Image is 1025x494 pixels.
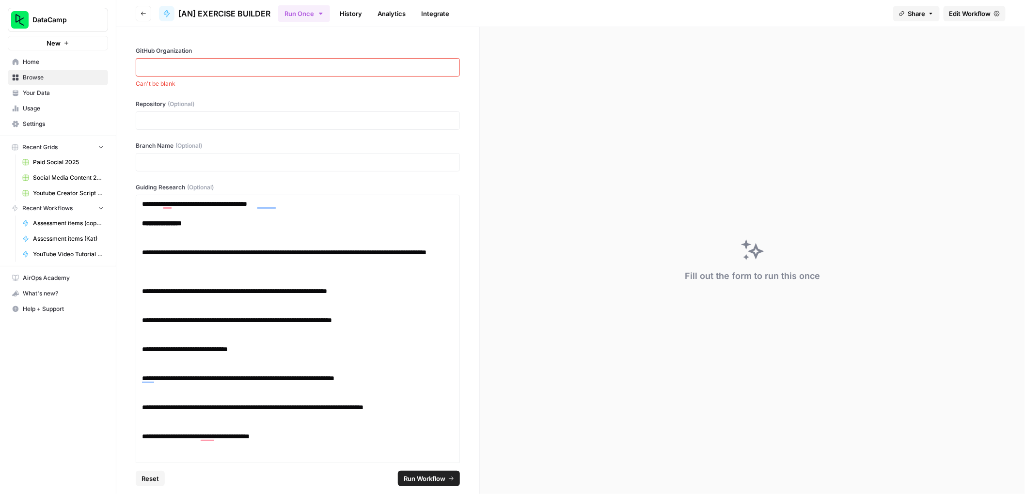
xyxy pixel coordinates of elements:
button: Recent Grids [8,140,108,154]
a: Youtube Creator Script Optimisations [18,185,108,201]
span: Settings [23,120,104,128]
span: Your Data [23,89,104,97]
span: (Optional) [175,141,202,150]
span: Browse [23,73,104,82]
span: [AN] EXERCISE BUILDER [178,8,270,19]
span: Edit Workflow [949,9,991,18]
a: AirOps Academy [8,270,108,286]
span: AirOps Academy [23,274,104,282]
span: Social Media Content 2025 [33,173,104,182]
span: Help + Support [23,305,104,313]
a: Usage [8,101,108,116]
button: Share [893,6,940,21]
a: History [334,6,368,21]
button: Workspace: DataCamp [8,8,108,32]
span: Recent Workflows [22,204,73,213]
button: Recent Workflows [8,201,108,216]
label: Repository [136,100,460,108]
a: Integrate [415,6,455,21]
span: Assessment items (copy from Kat) [33,219,104,228]
span: Run Workflow [404,474,445,483]
a: Edit Workflow [944,6,1006,21]
a: Paid Social 2025 [18,154,108,170]
button: Help + Support [8,301,108,317]
a: Social Media Content 2025 [18,170,108,185]
a: Your Data [8,85,108,101]
span: Can't be blank [136,79,460,88]
a: YouTube Video Tutorial Title & Description Generator [18,247,108,262]
label: Branch Name [136,141,460,150]
a: Home [8,54,108,70]
button: What's new? [8,286,108,301]
label: Guiding Research [136,183,460,192]
a: Analytics [372,6,411,21]
a: Assessment items (copy from Kat) [18,216,108,231]
div: Fill out the form to run this once [685,269,820,283]
a: [AN] EXERCISE BUILDER [159,6,270,21]
span: Reset [142,474,159,483]
span: Assessment items (Kat) [33,234,104,243]
span: YouTube Video Tutorial Title & Description Generator [33,250,104,259]
span: Recent Grids [22,143,58,152]
a: Settings [8,116,108,132]
a: Browse [8,70,108,85]
span: Usage [23,104,104,113]
span: Youtube Creator Script Optimisations [33,189,104,198]
span: Home [23,58,104,66]
button: New [8,36,108,50]
img: DataCamp Logo [11,11,29,29]
a: Assessment items (Kat) [18,231,108,247]
span: (Optional) [168,100,194,108]
span: Paid Social 2025 [33,158,104,167]
button: Run Workflow [398,471,460,486]
button: Run Once [278,5,330,22]
span: (Optional) [187,183,214,192]
label: GitHub Organization [136,46,460,55]
button: Reset [136,471,165,486]
span: DataCamp [32,15,91,25]
span: Share [908,9,925,18]
span: New [47,38,61,48]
